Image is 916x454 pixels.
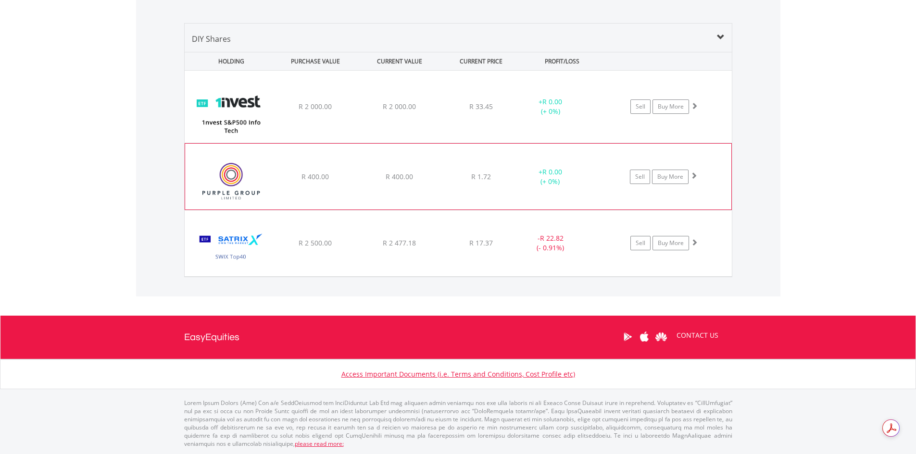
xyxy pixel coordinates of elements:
[652,170,689,184] a: Buy More
[442,52,519,70] div: CURRENT PRICE
[540,233,564,243] span: R 22.82
[630,99,651,114] a: Sell
[670,322,725,349] a: CONTACT US
[301,172,329,181] span: R 400.00
[359,52,441,70] div: CURRENT VALUE
[469,102,493,111] span: R 33.45
[542,97,562,106] span: R 0.00
[295,440,344,448] a: please read more:
[469,238,493,247] span: R 17.37
[514,233,587,253] div: - (- 0.91%)
[652,236,689,250] a: Buy More
[653,322,670,352] a: Huawei
[184,399,732,448] p: Lorem Ipsum Dolors (Ame) Con a/e SeddOeiusmod tem InciDiduntut Lab Etd mag aliquaen admin veniamq...
[386,172,413,181] span: R 400.00
[190,156,273,207] img: EQU.ZA.PPE.png
[275,52,357,70] div: PURCHASE VALUE
[189,222,272,274] img: EQU.ZA.STXSWX.png
[521,52,603,70] div: PROFIT/LOSS
[299,102,332,111] span: R 2 000.00
[383,102,416,111] span: R 2 000.00
[636,322,653,352] a: Apple
[192,34,231,44] span: DIY Shares
[184,316,239,359] a: EasyEquities
[514,167,586,186] div: + (+ 0%)
[542,167,562,176] span: R 0.00
[341,369,575,379] a: Access Important Documents (i.e. Terms and Conditions, Cost Profile etc)
[619,322,636,352] a: Google Play
[514,97,587,116] div: + (+ 0%)
[299,238,332,247] span: R 2 500.00
[630,170,650,184] a: Sell
[471,172,491,181] span: R 1.72
[652,99,689,114] a: Buy More
[185,52,273,70] div: HOLDING
[189,83,272,140] img: EQU.ZA.ETF5IT.png
[383,238,416,247] span: R 2 477.18
[630,236,651,250] a: Sell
